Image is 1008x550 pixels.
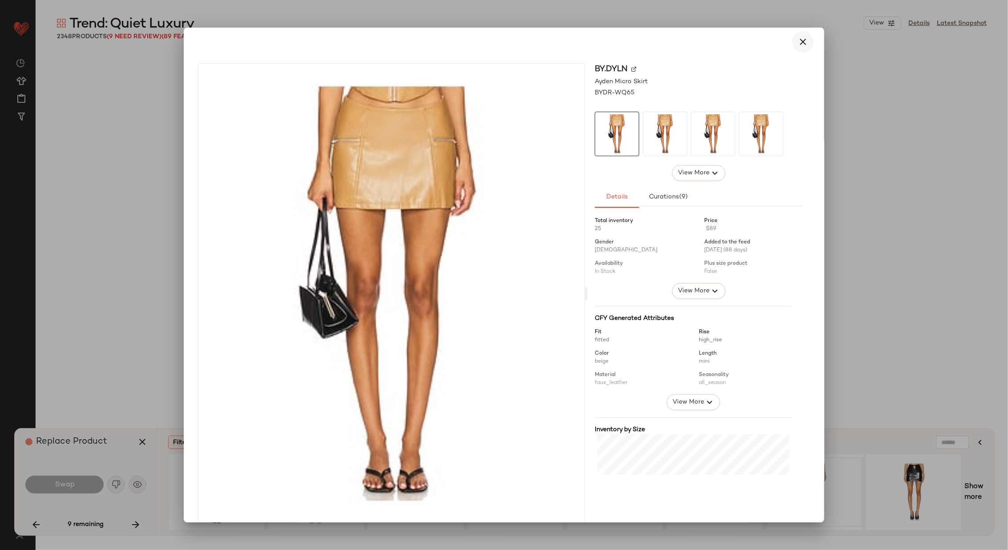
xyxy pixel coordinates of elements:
span: View More [677,286,710,296]
div: CFY Generated Attributes [595,314,792,323]
img: BYDR-WQ65_V1.jpg [691,112,735,156]
span: Details [606,194,628,201]
span: BYDR-WQ65 [595,88,634,97]
span: BY.DYLN [595,63,628,75]
button: View More [667,394,720,410]
span: View More [672,397,704,408]
div: Inventory by Size [595,425,792,434]
img: BYDR-WQ65_V1.jpg [739,112,783,156]
img: BYDR-WQ65_V1.jpg [643,112,687,156]
img: BYDR-WQ65_V1.jpg [198,64,585,524]
img: svg%3e [631,66,637,72]
img: BYDR-WQ65_V1.jpg [595,112,639,156]
span: (9) [679,194,688,201]
button: View More [672,165,726,181]
span: Curations [649,194,688,201]
span: Ayden Micro Skirt [595,77,648,86]
button: View More [672,283,726,299]
span: View More [677,168,710,178]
